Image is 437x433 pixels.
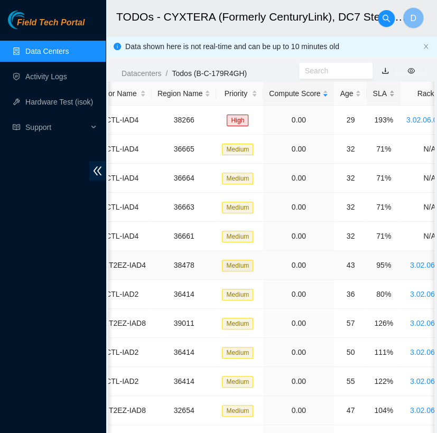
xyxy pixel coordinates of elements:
td: NET2EZ-IAD8 [92,396,151,425]
td: 71% [367,222,400,251]
img: Akamai Technologies [8,11,53,29]
td: 32 [334,164,367,193]
td: CTL-IAD4 [92,106,151,135]
span: Medium [222,376,253,388]
button: search [378,10,395,27]
td: 36665 [152,135,217,164]
span: Medium [222,347,253,359]
td: 126% [367,309,400,338]
td: 50 [334,338,367,367]
span: double-left [89,161,106,181]
a: Hardware Test (isok) [25,98,93,106]
td: 0.00 [263,135,334,164]
a: Akamai TechnologiesField Tech Portal [8,19,85,33]
td: 0.00 [263,164,334,193]
input: Search [305,65,358,77]
td: CTL-IAD2 [92,338,151,367]
td: 36661 [152,222,217,251]
span: eye [407,67,415,74]
td: 122% [367,367,400,396]
td: 36664 [152,164,217,193]
td: 32 [334,193,367,222]
td: 0.00 [263,280,334,309]
span: Medium [222,289,253,300]
td: CTL-IAD4 [92,222,151,251]
td: 0.00 [263,222,334,251]
td: 0.00 [263,338,334,367]
td: 55 [334,367,367,396]
td: 111% [367,338,400,367]
span: High [227,115,248,126]
td: 0.00 [263,106,334,135]
td: 32 [334,222,367,251]
td: CTL-IAD4 [92,193,151,222]
td: 71% [367,193,400,222]
a: Datacenters [122,69,161,78]
span: Medium [222,231,253,242]
td: NET2EZ-IAD4 [92,251,151,280]
button: D [403,7,424,29]
td: 71% [367,135,400,164]
td: 36414 [152,367,217,396]
span: Support [25,117,88,138]
td: 32 [334,135,367,164]
td: 0.00 [263,396,334,425]
td: 0.00 [263,367,334,396]
td: CTL-IAD2 [92,367,151,396]
a: Todos (B-C-179R4GH) [172,69,247,78]
td: 0.00 [263,251,334,280]
td: 32654 [152,396,217,425]
td: CTL-IAD4 [92,164,151,193]
td: 38266 [152,106,217,135]
td: 104% [367,396,400,425]
span: Medium [222,144,253,155]
td: 0.00 [263,309,334,338]
button: download [374,62,397,79]
td: 36663 [152,193,217,222]
span: Field Tech Portal [17,18,85,28]
td: 80% [367,280,400,309]
span: Medium [222,202,253,213]
td: CTL-IAD4 [92,135,151,164]
td: NET2EZ-IAD8 [92,309,151,338]
td: 29 [334,106,367,135]
span: D [410,12,416,25]
td: 36 [334,280,367,309]
a: Data Centers [25,47,69,55]
td: 95% [367,251,400,280]
button: close [423,43,429,50]
td: 193% [367,106,400,135]
td: 43 [334,251,367,280]
td: 38478 [152,251,217,280]
td: 71% [367,164,400,193]
span: Medium [222,260,253,271]
td: 47 [334,396,367,425]
span: search [378,14,394,23]
span: Medium [222,318,253,330]
span: Medium [222,173,253,184]
a: download [382,67,389,75]
a: Activity Logs [25,72,67,81]
span: / [165,69,168,78]
td: 39011 [152,309,217,338]
span: Medium [222,405,253,417]
td: 36414 [152,338,217,367]
td: 36414 [152,280,217,309]
td: 57 [334,309,367,338]
span: read [13,124,20,131]
td: 0.00 [263,193,334,222]
td: CTL-IAD2 [92,280,151,309]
